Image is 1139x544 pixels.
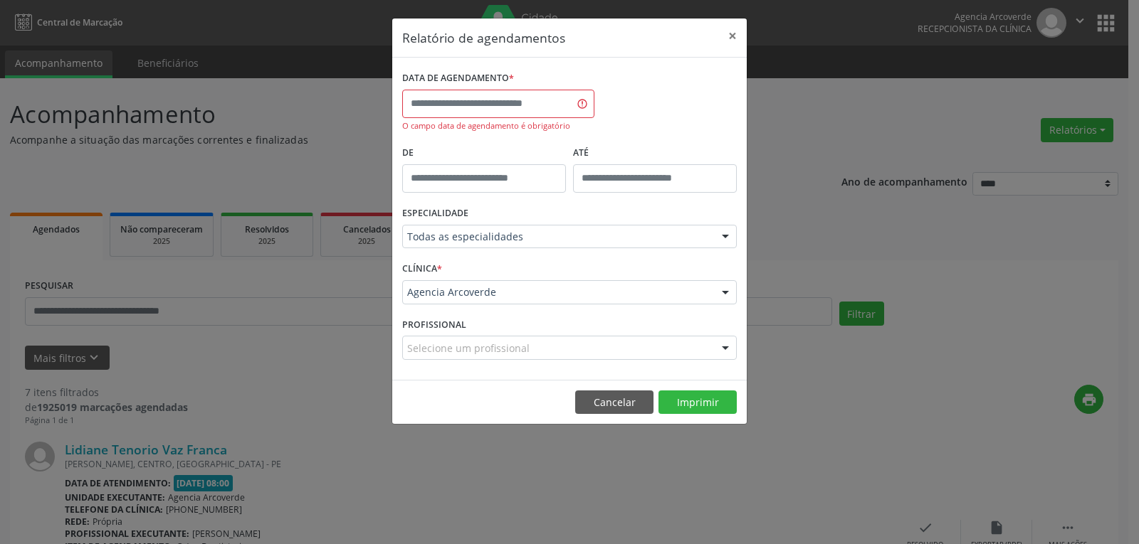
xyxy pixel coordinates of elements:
[402,68,514,90] label: DATA DE AGENDAMENTO
[407,285,708,299] span: Agencia Arcoverde
[718,18,747,53] button: Close
[402,142,566,164] label: De
[402,28,565,47] h5: Relatório de agendamentos
[573,142,737,164] label: ATÉ
[407,341,530,356] span: Selecione um profissional
[402,314,466,336] label: PROFISSIONAL
[402,258,442,280] label: CLÍNICA
[658,390,737,415] button: Imprimir
[402,120,594,132] div: O campo data de agendamento é obrigatório
[407,230,708,244] span: Todas as especialidades
[402,203,468,225] label: ESPECIALIDADE
[575,390,654,415] button: Cancelar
